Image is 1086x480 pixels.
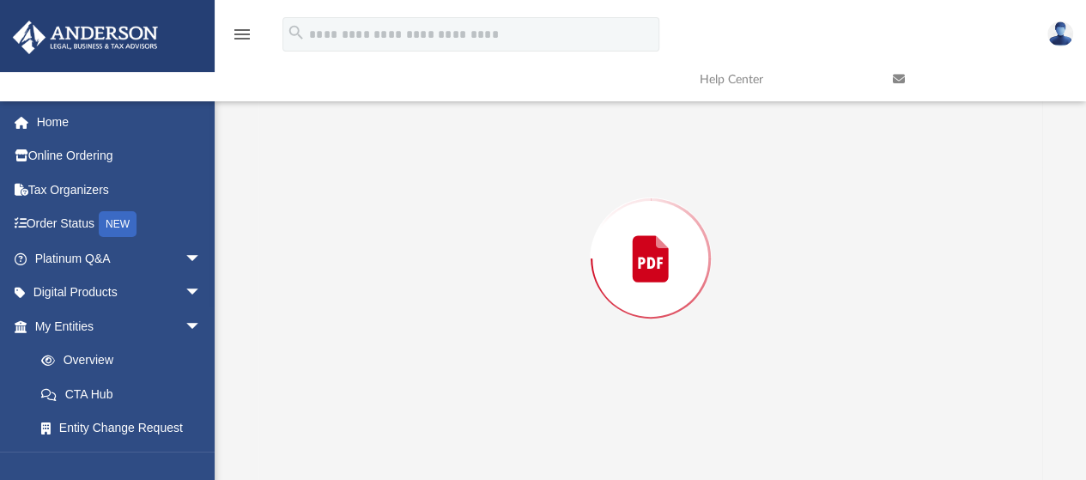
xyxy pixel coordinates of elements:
[232,24,252,45] i: menu
[24,343,228,378] a: Overview
[99,211,137,237] div: NEW
[12,139,228,173] a: Online Ordering
[24,377,228,411] a: CTA Hub
[12,173,228,207] a: Tax Organizers
[12,241,228,276] a: Platinum Q&Aarrow_drop_down
[185,276,219,311] span: arrow_drop_down
[24,411,228,446] a: Entity Change Request
[185,309,219,344] span: arrow_drop_down
[287,23,306,42] i: search
[12,309,228,343] a: My Entitiesarrow_drop_down
[24,445,228,479] a: Binder Walkthrough
[185,241,219,276] span: arrow_drop_down
[12,276,228,310] a: Digital Productsarrow_drop_down
[12,207,228,242] a: Order StatusNEW
[687,46,880,113] a: Help Center
[8,21,163,54] img: Anderson Advisors Platinum Portal
[12,105,228,139] a: Home
[1047,21,1073,46] img: User Pic
[232,33,252,45] a: menu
